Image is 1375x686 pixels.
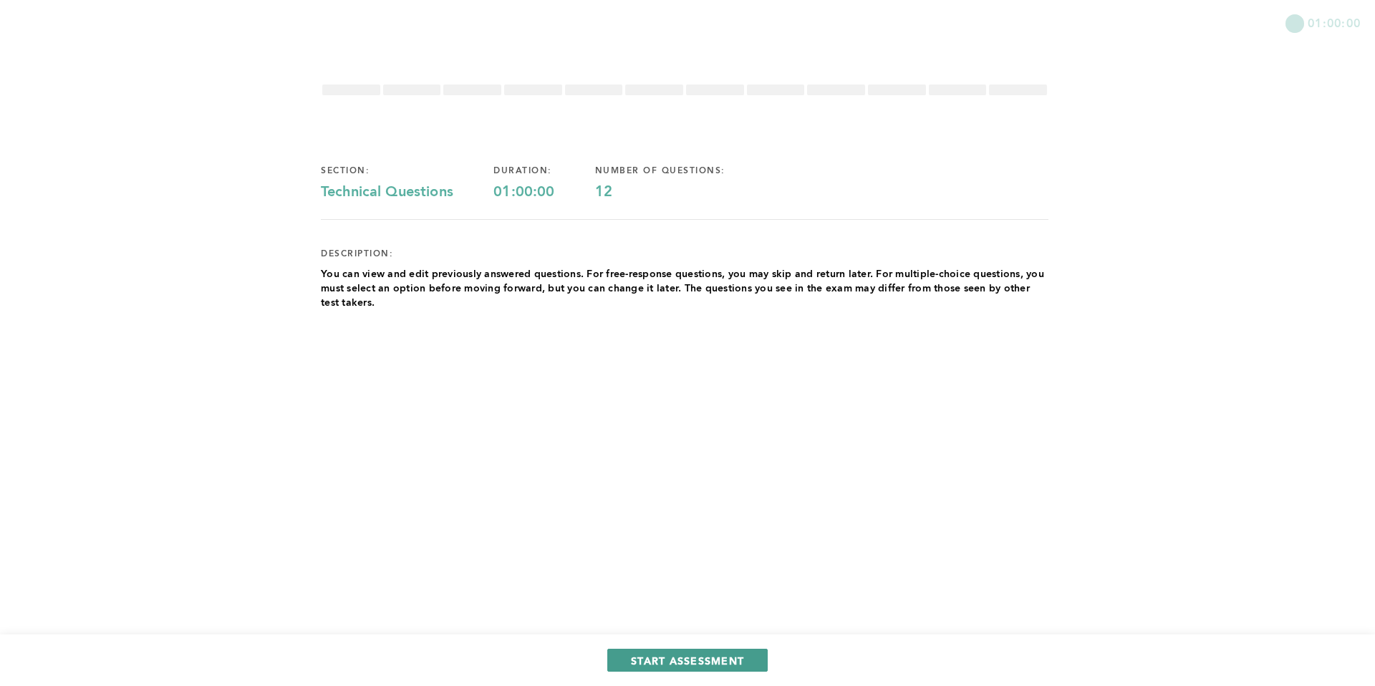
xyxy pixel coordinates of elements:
[321,165,493,177] div: section:
[321,248,393,260] div: description:
[1308,14,1361,31] span: 01:00:00
[595,184,766,201] div: 12
[595,165,766,177] div: number of questions:
[493,184,595,201] div: 01:00:00
[631,654,744,667] span: START ASSESSMENT
[493,165,595,177] div: duration:
[607,649,768,672] button: START ASSESSMENT
[321,267,1048,310] p: You can view and edit previously answered questions. For free-response questions, you may skip an...
[321,184,493,201] div: Technical Questions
